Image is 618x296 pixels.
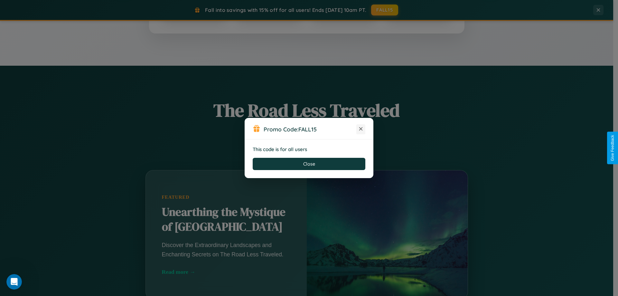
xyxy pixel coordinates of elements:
button: Close [253,158,365,170]
div: Give Feedback [610,135,615,161]
strong: This code is for all users [253,146,307,152]
h3: Promo Code: [264,126,356,133]
b: FALL15 [298,126,317,133]
iframe: Intercom live chat [6,274,22,290]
